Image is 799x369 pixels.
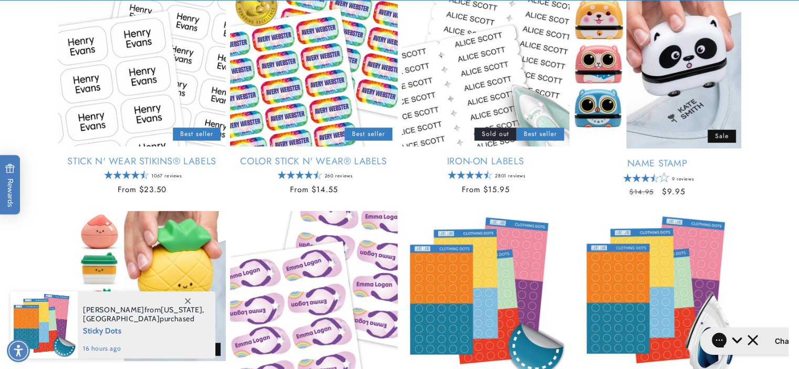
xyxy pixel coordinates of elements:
[58,155,226,167] a: Stick N' Wear Stikins® Labels
[83,323,204,336] span: Sticky Dots
[230,155,398,167] a: Color Stick N' Wear® Labels
[80,12,125,23] h2: Chat with us
[5,4,127,31] button: Gorgias live chat
[83,344,204,353] span: 16 hours ago
[5,163,15,207] span: Rewards
[8,285,133,317] iframe: Sign Up via Text for Offers
[83,314,160,323] span: [GEOGRAPHIC_DATA]
[694,324,788,359] iframe: Gorgias live chat messenger
[161,305,202,314] span: [US_STATE]
[83,305,204,323] span: from , purchased
[7,339,30,362] div: Accessibility Menu
[574,157,741,170] a: Name Stamp
[402,155,569,167] a: Iron-On Labels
